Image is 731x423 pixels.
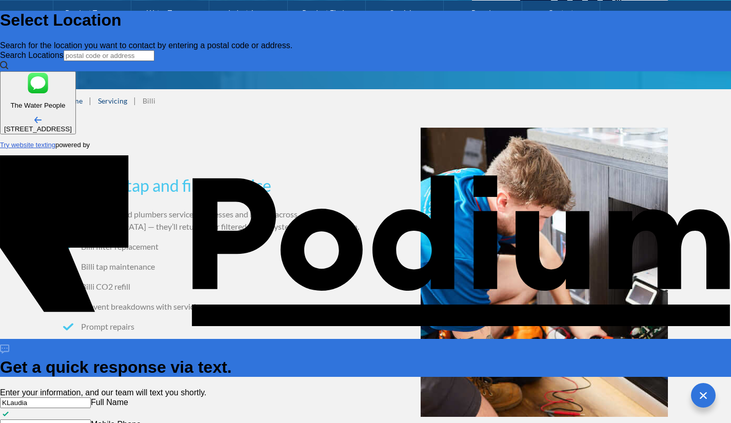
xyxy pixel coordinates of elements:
[55,141,90,149] span: powered by
[4,102,72,109] p: The Water People
[64,50,154,61] input: postal code or address
[628,372,731,423] iframe: podium webchat widget bubble
[4,125,72,133] div: [STREET_ADDRESS]
[91,398,128,407] label: Full Name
